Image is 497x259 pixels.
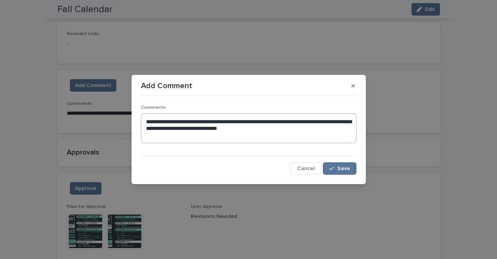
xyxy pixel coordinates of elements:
[297,166,315,171] span: Cancel
[323,162,356,175] button: Save
[141,81,192,90] p: Add Comment
[141,105,166,110] span: Comments
[337,166,350,171] span: Save
[290,162,321,175] button: Cancel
